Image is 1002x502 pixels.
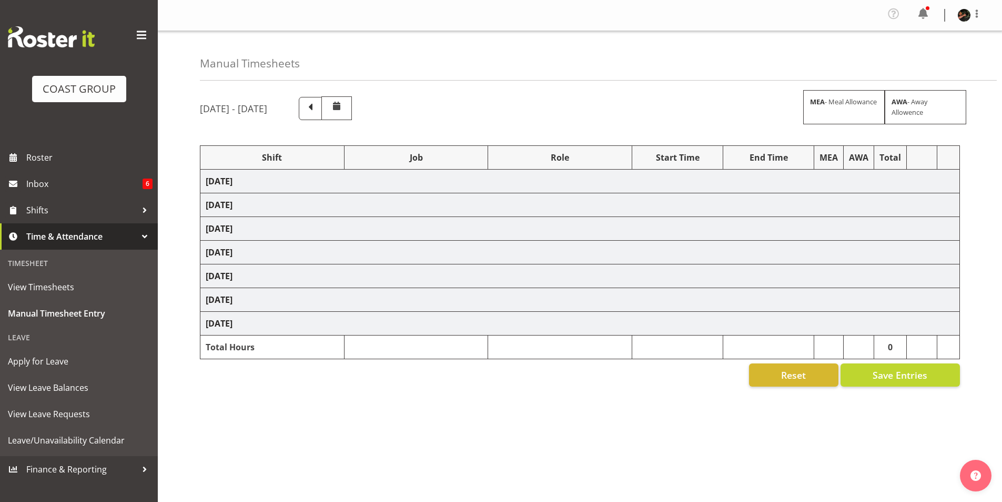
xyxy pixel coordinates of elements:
a: View Leave Requests [3,401,155,427]
img: help-xxl-2.png [970,470,981,481]
span: 6 [143,179,153,189]
div: MEA [819,151,838,164]
a: Leave/Unavailability Calendar [3,427,155,454]
div: Leave [3,327,155,348]
div: End Time [728,151,808,164]
div: AWA [849,151,868,164]
div: Job [350,151,483,164]
div: Start Time [637,151,717,164]
img: alan-burrowsbb943395863b3ae7062c263e1c991831.png [958,9,970,22]
span: View Leave Balances [8,380,150,396]
td: [DATE] [200,217,960,241]
td: 0 [874,336,907,359]
td: [DATE] [200,241,960,264]
td: [DATE] [200,312,960,336]
span: Reset [781,368,806,382]
strong: MEA [810,97,825,106]
a: View Leave Balances [3,375,155,401]
div: COAST GROUP [43,81,116,97]
div: Total [879,151,901,164]
span: Finance & Reporting [26,461,137,477]
div: - Meal Allowance [803,90,885,124]
h5: [DATE] - [DATE] [200,103,267,114]
span: Manual Timesheet Entry [8,306,150,321]
div: Role [493,151,626,164]
span: Save Entries [873,368,927,382]
a: View Timesheets [3,274,155,300]
td: Total Hours [200,336,345,359]
strong: AWA [892,97,907,106]
span: Inbox [26,176,143,192]
td: [DATE] [200,170,960,193]
td: [DATE] [200,288,960,312]
div: Timesheet [3,252,155,274]
span: Leave/Unavailability Calendar [8,432,150,448]
span: Roster [26,150,153,165]
span: View Leave Requests [8,406,150,422]
button: Save Entries [841,363,960,387]
td: [DATE] [200,193,960,217]
a: Manual Timesheet Entry [3,300,155,327]
td: [DATE] [200,264,960,288]
a: Apply for Leave [3,348,155,375]
h4: Manual Timesheets [200,57,300,70]
span: Shifts [26,202,137,218]
img: Rosterit website logo [8,26,95,47]
div: - Away Allowence [885,90,966,124]
span: Apply for Leave [8,353,150,369]
span: View Timesheets [8,279,150,295]
div: Shift [206,151,339,164]
span: Time & Attendance [26,229,137,244]
button: Reset [749,363,838,387]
